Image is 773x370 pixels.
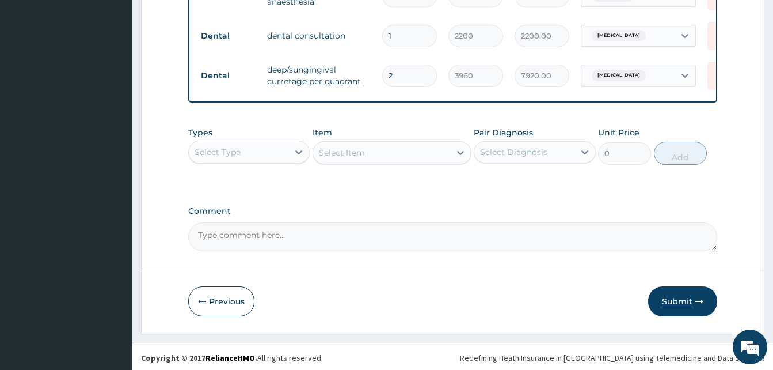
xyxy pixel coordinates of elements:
[261,24,376,47] td: dental consultation
[460,352,764,364] div: Redefining Heath Insurance in [GEOGRAPHIC_DATA] using Telemedicine and Data Science!
[205,353,255,363] a: RelianceHMO
[60,65,193,80] div: Chat with us now
[195,25,261,47] td: Dental
[188,286,254,316] button: Previous
[141,353,257,363] strong: Copyright © 2017 .
[598,127,639,138] label: Unit Price
[313,127,332,138] label: Item
[189,6,216,33] div: Minimize live chat window
[592,30,646,41] span: [MEDICAL_DATA]
[195,65,261,86] td: Dental
[480,146,547,158] div: Select Diagnosis
[261,58,376,93] td: deep/sungingival curretage per quadrant
[195,146,241,158] div: Select Type
[592,70,646,81] span: [MEDICAL_DATA]
[67,111,159,228] span: We're online!
[188,128,212,138] label: Types
[188,206,717,216] label: Comment
[648,286,717,316] button: Submit
[474,127,533,138] label: Pair Diagnosis
[21,58,47,86] img: d_794563401_company_1708531726252_794563401
[6,247,219,288] textarea: Type your message and hit 'Enter'
[654,142,707,165] button: Add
